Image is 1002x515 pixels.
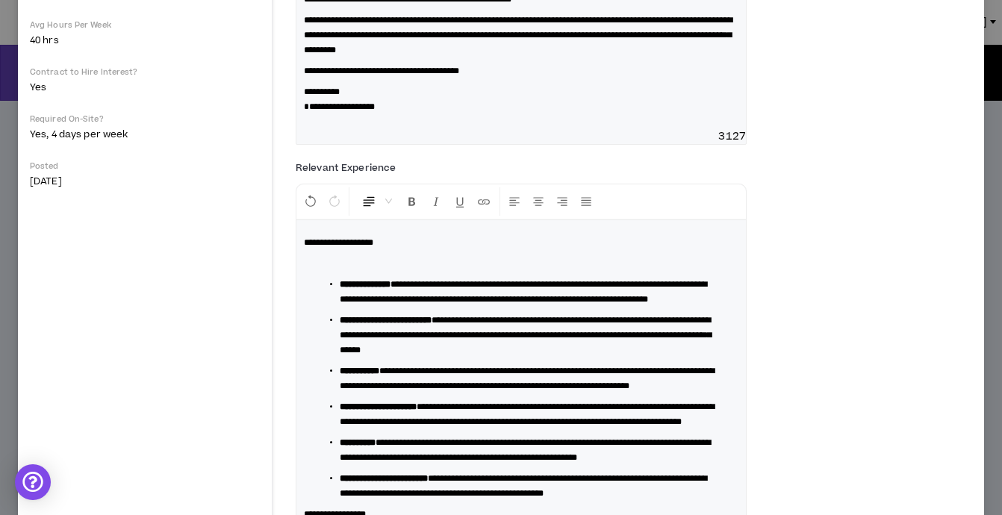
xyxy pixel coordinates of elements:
[15,464,51,500] div: Open Intercom Messenger
[30,160,260,172] p: Posted
[296,156,396,180] label: Relevant Experience
[30,81,260,94] p: Yes
[575,187,597,216] button: Justify Align
[449,187,471,216] button: Format Underline
[30,113,260,125] p: Required On-Site?
[425,187,447,216] button: Format Italics
[299,187,322,216] button: Undo
[30,128,260,141] p: Yes, 4 days per week
[718,129,746,144] span: 3127
[401,187,423,216] button: Format Bold
[30,175,260,188] p: [DATE]
[503,187,526,216] button: Left Align
[527,187,550,216] button: Center Align
[473,187,495,216] button: Insert Link
[30,66,260,78] p: Contract to Hire Interest?
[30,19,260,31] p: Avg Hours Per Week
[30,34,260,47] p: 40 hrs
[323,187,346,216] button: Redo
[551,187,573,216] button: Right Align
